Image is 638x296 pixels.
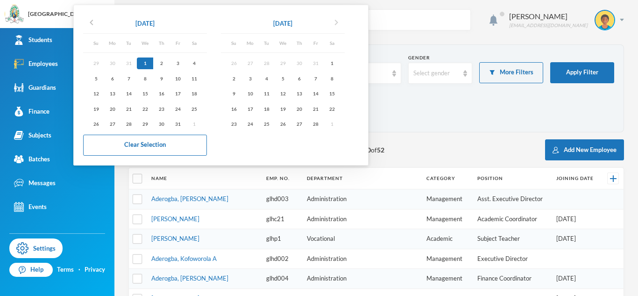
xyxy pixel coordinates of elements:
[408,54,472,61] div: Gender
[595,11,614,29] img: STUDENT
[88,38,104,48] div: Su
[262,209,302,229] td: glhc21
[226,72,242,84] div: 2
[242,103,258,115] div: 17
[307,38,324,48] div: Fr
[186,72,202,84] div: 11
[422,229,473,249] td: Academic
[135,19,155,29] div: [DATE]
[78,265,80,274] div: ·
[85,265,105,274] a: Privacy
[226,118,242,130] div: 23
[473,249,552,269] td: Executive Director
[151,235,199,242] a: [PERSON_NAME]
[137,38,153,48] div: We
[473,168,552,189] th: Position
[88,72,104,84] div: 5
[226,88,242,100] div: 9
[137,58,153,69] div: 1
[121,88,137,100] div: 14
[104,88,121,100] div: 13
[242,88,258,100] div: 10
[422,249,473,269] td: Management
[151,195,228,202] a: Aderogba, [PERSON_NAME]
[242,118,258,130] div: 24
[121,38,137,48] div: Tu
[328,16,345,31] button: chevron_right
[147,168,262,189] th: Name
[137,88,153,100] div: 15
[153,88,170,100] div: 16
[226,103,242,115] div: 16
[153,38,170,48] div: Th
[88,103,104,115] div: 19
[291,118,307,130] div: 27
[88,118,104,130] div: 26
[121,72,137,84] div: 7
[262,229,302,249] td: glhp1
[262,168,302,189] th: Emp. No.
[28,10,87,18] div: [GEOGRAPHIC_DATA]
[86,17,97,28] i: chevron_left
[258,88,275,100] div: 11
[57,265,74,274] a: Terms
[422,269,473,289] td: Management
[291,38,307,48] div: Th
[83,16,100,31] button: chevron_left
[121,103,137,115] div: 21
[14,178,56,188] div: Messages
[473,209,552,229] td: Academic Coordinator
[473,189,552,209] td: Asst. Executive Director
[186,38,202,48] div: Sa
[137,103,153,115] div: 22
[83,135,207,156] button: Clear Selection
[186,88,202,100] div: 18
[262,189,302,209] td: glhd003
[275,38,291,48] div: We
[14,107,50,116] div: Finance
[273,19,292,29] div: [DATE]
[170,118,186,130] div: 31
[552,229,601,249] td: [DATE]
[153,72,170,84] div: 9
[151,274,228,282] a: Aderogba, [PERSON_NAME]
[291,72,307,84] div: 6
[610,175,617,182] img: +
[104,38,121,48] div: Mo
[242,38,258,48] div: Mo
[104,118,121,130] div: 27
[153,103,170,115] div: 23
[186,103,202,115] div: 25
[302,209,422,229] td: Administration
[170,88,186,100] div: 17
[186,58,202,69] div: 4
[14,35,52,45] div: Students
[275,72,291,84] div: 5
[324,38,340,48] div: Sa
[324,103,340,115] div: 22
[137,72,153,84] div: 8
[151,215,199,223] a: [PERSON_NAME]
[422,209,473,229] td: Management
[121,118,137,130] div: 28
[302,269,422,289] td: Administration
[324,72,340,84] div: 8
[550,62,614,83] button: Apply Filter
[473,269,552,289] td: Finance Coordinator
[14,202,47,212] div: Events
[151,255,217,262] a: Aderogba, Kofoworola A
[170,103,186,115] div: 24
[88,88,104,100] div: 12
[9,263,53,277] a: Help
[422,168,473,189] th: Category
[262,269,302,289] td: glhd004
[275,103,291,115] div: 19
[14,59,58,69] div: Employees
[258,38,275,48] div: Tu
[258,118,275,130] div: 25
[5,5,24,24] img: logo
[14,154,50,164] div: Batches
[413,69,459,78] div: Select gender
[545,139,624,160] button: Add New Employee
[226,38,242,48] div: Su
